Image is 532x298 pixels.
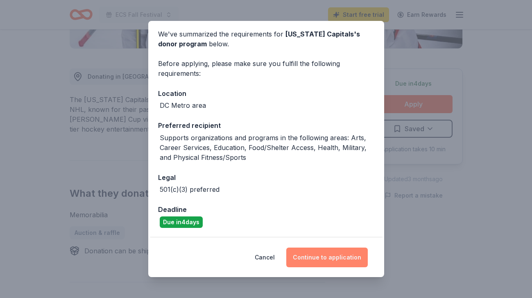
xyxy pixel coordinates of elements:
[160,184,220,194] div: 501(c)(3) preferred
[158,204,374,215] div: Deadline
[160,216,203,228] div: Due in 4 days
[158,120,374,131] div: Preferred recipient
[286,248,368,267] button: Continue to application
[158,59,374,78] div: Before applying, please make sure you fulfill the following requirements:
[158,172,374,183] div: Legal
[158,88,374,99] div: Location
[160,133,374,162] div: Supports organizations and programs in the following areas: Arts, Career Services, Education, Foo...
[160,100,206,110] div: DC Metro area
[158,29,374,49] div: We've summarized the requirements for below.
[255,248,275,267] button: Cancel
